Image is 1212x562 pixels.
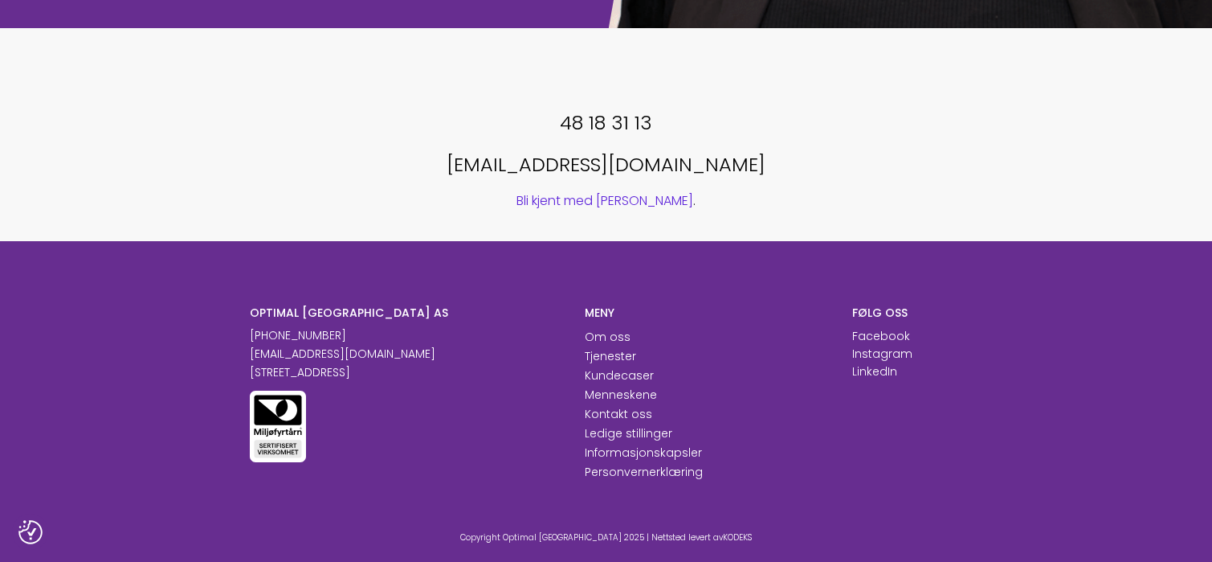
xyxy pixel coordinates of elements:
[18,520,43,544] button: Samtykkepreferanser
[289,192,924,210] div: .
[585,387,657,403] a: Menneskene
[585,329,630,345] a: Om oss
[585,464,703,480] a: Personvernerklæring
[250,391,306,462] img: Miljøfyrtårn sertifisert virksomhet
[647,531,649,544] span: |
[585,306,828,320] h6: MENY
[289,109,924,137] p: 48 18 31 13
[250,346,435,362] a: [EMAIL_ADDRESS][DOMAIN_NAME]
[585,348,636,364] a: Tjenester
[447,151,765,178] a: [EMAIL_ADDRESS][DOMAIN_NAME]
[516,191,693,210] a: Bli kjent med [PERSON_NAME]
[585,406,652,422] a: Kontakt oss
[852,363,897,380] p: LinkedIn
[585,445,702,461] a: Informasjonskapsler
[852,328,910,344] a: Facebook
[18,520,43,544] img: Revisit consent button
[723,531,752,544] a: KODEKS
[651,531,752,544] span: Nettsted levert av
[460,531,644,544] span: Copyright Optimal [GEOGRAPHIC_DATA] 2025
[250,306,561,320] h6: OPTIMAL [GEOGRAPHIC_DATA] AS
[250,364,561,381] p: [STREET_ADDRESS]
[852,328,910,345] p: Facebook
[585,425,672,441] a: Ledige stillinger
[852,306,962,320] h6: FØLG OSS
[852,363,897,379] a: LinkedIn
[585,367,654,384] a: Kundecaser
[852,346,912,362] a: Instagram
